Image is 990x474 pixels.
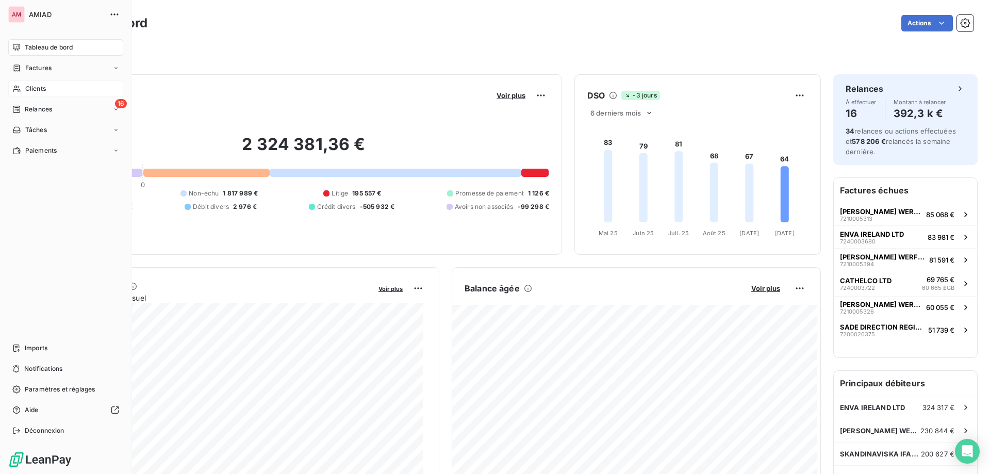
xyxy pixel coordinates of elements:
span: Chiffre d'affaires mensuel [58,292,371,303]
span: 34 [846,127,854,135]
span: 7200026375 [840,331,875,337]
img: Logo LeanPay [8,451,72,468]
span: [PERSON_NAME] WERFT GmbH [840,253,925,261]
span: SKANDINAVISKA IFAB FILTERING AB [840,450,921,458]
span: Tâches [25,125,47,135]
span: 60 665 £GB [922,284,954,292]
tspan: Juil. 25 [668,230,689,237]
span: Débit divers [193,202,229,211]
h6: Balance âgée [465,282,520,295]
span: 578 206 € [852,137,885,145]
span: Imports [25,344,47,353]
span: [PERSON_NAME] WERFT GmbH [840,427,920,435]
tspan: Août 25 [703,230,725,237]
span: Déconnexion [25,426,64,435]
button: Voir plus [748,284,783,293]
span: Voir plus [751,284,780,292]
span: [PERSON_NAME] WERFT GmbH [840,207,922,216]
span: 0 [141,181,145,189]
span: Aide [25,405,39,415]
span: relances ou actions effectuées et relancés la semaine dernière. [846,127,956,156]
span: 324 317 € [922,403,954,412]
span: ENVA IRELAND LTD [840,230,904,238]
button: SADE DIRECTION REGIONALE SUD-OUEST720002637551 739 € [834,319,977,341]
button: Voir plus [375,284,406,293]
button: CATHELCO LTD724000372269 765 €60 665 £GB [834,271,977,296]
tspan: [DATE] [775,230,795,237]
span: Avoirs non associés [455,202,514,211]
span: 7240003680 [840,238,876,244]
span: CATHELCO LTD [840,276,892,285]
span: 16 [115,99,127,108]
button: [PERSON_NAME] WERFT GmbH721000531385 068 € [834,203,977,225]
span: Tableau de bord [25,43,73,52]
div: AM [8,6,25,23]
span: 7210005394 [840,261,874,267]
h6: DSO [587,89,605,102]
span: Relances [25,105,52,114]
tspan: Mai 25 [599,230,618,237]
span: Promesse de paiement [455,189,524,198]
button: ENVA IRELAND LTD724000368083 981 € [834,225,977,248]
span: 85 068 € [926,210,954,219]
span: 195 557 € [352,189,381,198]
span: 60 055 € [926,303,954,312]
span: Litige [332,189,348,198]
h6: Factures échues [834,178,977,203]
span: 1 817 989 € [223,189,258,198]
span: Non-échu [189,189,219,198]
span: 69 765 € [927,275,954,284]
span: Montant à relancer [894,99,946,105]
button: [PERSON_NAME] WERFT GmbH721000532660 055 € [834,296,977,319]
span: À effectuer [846,99,877,105]
h6: Principaux débiteurs [834,371,977,396]
h4: 392,3 k € [894,105,946,122]
span: Voir plus [378,285,403,292]
div: Open Intercom Messenger [955,439,980,464]
span: 6 derniers mois [590,109,641,117]
button: Voir plus [493,91,529,100]
span: 83 981 € [928,233,954,241]
button: [PERSON_NAME] WERFT GmbH721000539481 591 € [834,248,977,271]
span: [PERSON_NAME] WERFT GmbH [840,300,922,308]
span: Paiements [25,146,57,155]
tspan: Juin 25 [633,230,654,237]
h2: 2 324 381,36 € [58,134,549,165]
span: 7210005326 [840,308,874,315]
span: Clients [25,84,46,93]
h4: 16 [846,105,877,122]
a: Aide [8,402,123,418]
h6: Relances [846,83,883,95]
span: AMIAD [29,10,103,19]
span: Voir plus [497,91,525,100]
button: Actions [901,15,953,31]
span: Paramètres et réglages [25,385,95,394]
span: ENVA IRELAND LTD [840,403,905,412]
span: Notifications [24,364,62,373]
span: 1 126 € [528,189,549,198]
span: Crédit divers [317,202,356,211]
span: -99 298 € [518,202,549,211]
tspan: [DATE] [739,230,759,237]
span: SADE DIRECTION REGIONALE SUD-OUEST [840,323,924,331]
span: 51 739 € [928,326,954,334]
span: 7210005313 [840,216,872,222]
span: -3 jours [621,91,659,100]
span: 200 627 € [921,450,954,458]
span: 81 591 € [929,256,954,264]
span: Factures [25,63,52,73]
span: -505 932 € [360,202,395,211]
span: 2 976 € [233,202,257,211]
span: 7240003722 [840,285,875,291]
span: 230 844 € [920,427,954,435]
